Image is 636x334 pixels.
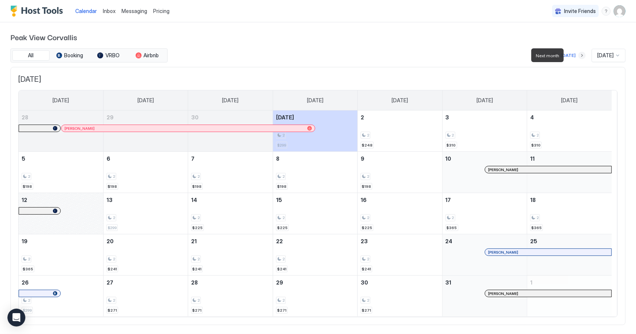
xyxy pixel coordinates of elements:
span: 3 [446,114,449,121]
span: $299 [108,225,117,230]
span: 12 [22,197,27,203]
span: 29 [276,279,283,286]
div: [PERSON_NAME] [488,291,608,296]
span: $299 [277,143,286,148]
a: October 24, 2025 [443,234,527,248]
span: 28 [22,114,28,121]
td: October 28, 2025 [188,276,273,317]
span: Calendar [75,8,97,14]
span: [DATE] [276,114,294,121]
span: [DATE] [307,97,323,104]
button: All [12,50,50,61]
a: October 31, 2025 [443,276,527,289]
span: $225 [277,225,288,230]
a: October 18, 2025 [527,193,612,207]
span: 2 [282,174,285,179]
span: 2 [452,215,454,220]
span: $365 [23,267,33,272]
span: $241 [362,267,371,272]
a: September 30, 2025 [188,110,272,124]
td: October 2, 2025 [358,110,442,152]
td: September 28, 2025 [19,110,103,152]
span: [DATE] [137,97,154,104]
span: Peak View Corvallis [10,31,626,42]
span: 13 [107,197,113,203]
div: User profile [614,5,626,17]
a: October 29, 2025 [273,276,357,289]
span: Next month [536,53,559,58]
span: [PERSON_NAME] [488,167,518,172]
a: October 25, 2025 [527,234,612,248]
span: 2 [113,257,115,261]
td: October 25, 2025 [527,234,612,276]
a: October 22, 2025 [273,234,357,248]
span: 21 [191,238,197,244]
span: $365 [447,225,457,230]
span: $241 [108,267,117,272]
span: 23 [361,238,368,244]
span: VRBO [105,52,120,59]
td: October 9, 2025 [358,152,442,193]
span: [PERSON_NAME] [488,250,518,255]
td: October 13, 2025 [103,193,188,234]
td: October 18, 2025 [527,193,612,234]
span: Messaging [121,8,147,14]
a: October 14, 2025 [188,193,272,207]
td: October 30, 2025 [358,276,442,317]
span: $198 [362,184,371,189]
span: $271 [192,308,202,313]
span: $248 [362,143,373,148]
div: [DATE] [561,52,576,59]
span: 2 [452,133,454,138]
a: October 26, 2025 [19,276,103,289]
span: 20 [107,238,114,244]
a: Saturday [554,90,585,110]
td: October 24, 2025 [442,234,527,276]
div: Host Tools Logo [10,6,66,17]
a: October 20, 2025 [104,234,188,248]
span: Invite Friends [564,8,596,15]
td: October 29, 2025 [273,276,357,317]
div: [PERSON_NAME] [64,126,312,131]
button: Airbnb [129,50,166,61]
span: 2 [537,215,539,220]
span: 6 [107,155,110,162]
div: menu [602,7,611,16]
span: 10 [446,155,452,162]
a: Messaging [121,7,147,15]
button: Next month [578,52,586,59]
span: 9 [361,155,364,162]
span: $225 [362,225,372,230]
a: October 27, 2025 [104,276,188,289]
span: 2 [367,133,369,138]
td: October 6, 2025 [103,152,188,193]
a: November 1, 2025 [527,276,612,289]
span: 2 [367,174,369,179]
a: Inbox [103,7,116,15]
a: Friday [469,90,500,110]
span: 2 [28,257,30,261]
a: October 11, 2025 [527,152,612,166]
a: Wednesday [300,90,331,110]
span: 31 [446,279,452,286]
span: 2 [197,215,200,220]
span: 19 [22,238,28,244]
a: October 16, 2025 [358,193,442,207]
a: Thursday [384,90,415,110]
a: October 2, 2025 [358,110,442,124]
td: October 5, 2025 [19,152,103,193]
span: $299 [23,308,32,313]
a: October 9, 2025 [358,152,442,166]
td: October 20, 2025 [103,234,188,276]
span: 16 [361,197,367,203]
span: $198 [23,184,32,189]
td: October 26, 2025 [19,276,103,317]
span: [DATE] [18,75,618,84]
td: September 30, 2025 [188,110,273,152]
a: October 30, 2025 [358,276,442,289]
span: 26 [22,279,29,286]
span: 8 [276,155,279,162]
span: 2 [367,257,369,261]
span: 29 [107,114,114,121]
div: [PERSON_NAME] [488,250,608,255]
